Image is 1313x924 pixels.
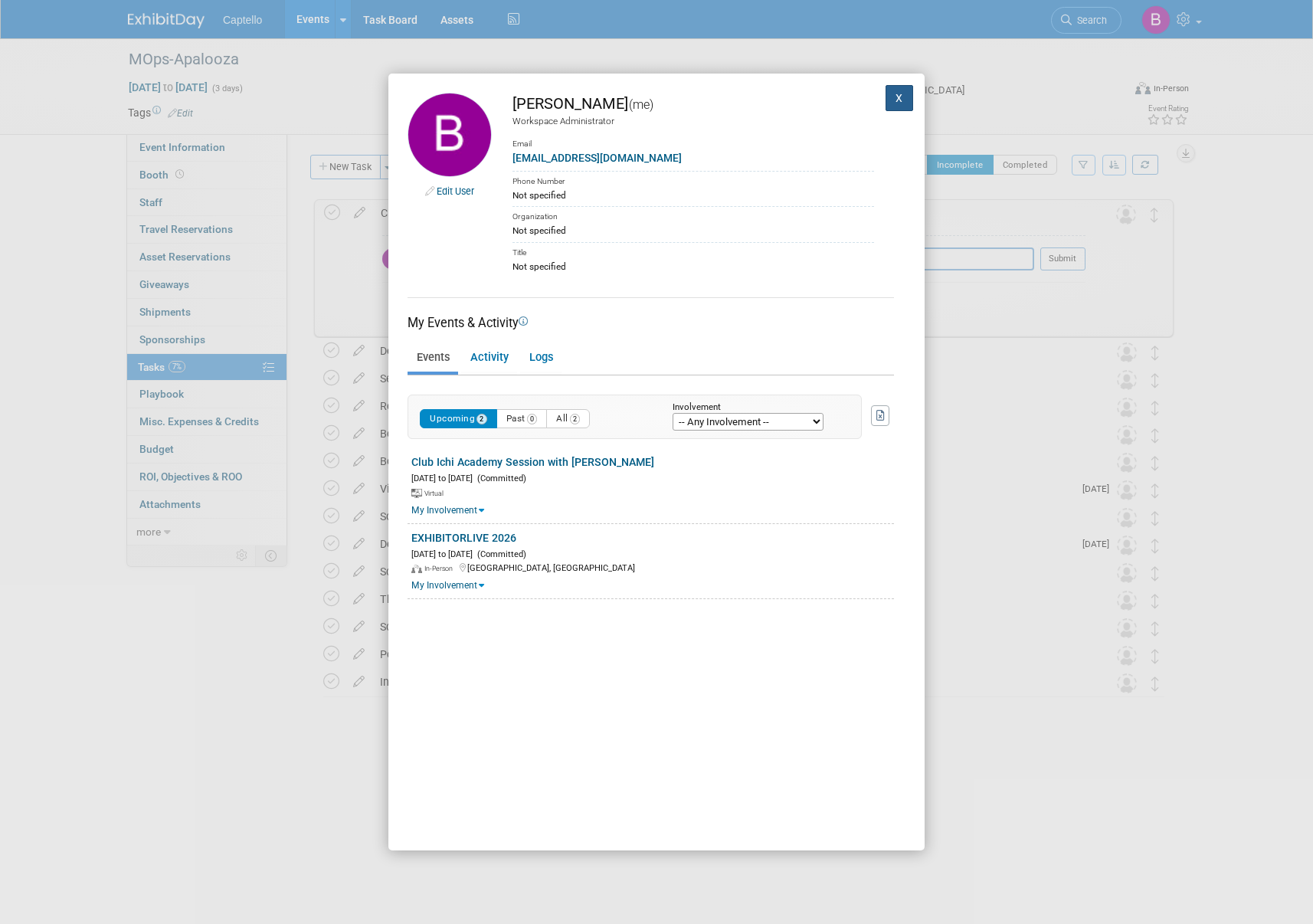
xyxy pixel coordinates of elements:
div: Not specified [512,188,874,202]
div: Not specified [512,260,874,274]
div: [PERSON_NAME] [512,93,874,115]
div: Workspace Administrator [512,115,874,128]
img: Brad Froese [408,93,492,177]
button: Past0 [496,409,548,428]
div: Not specified [512,224,874,238]
a: My Involvement [411,580,484,591]
div: [GEOGRAPHIC_DATA], [GEOGRAPHIC_DATA] [411,560,894,575]
a: Events [408,345,458,372]
a: My Involvement [411,505,484,516]
div: Title [512,242,874,260]
a: Activity [461,345,517,372]
span: 0 [527,414,538,424]
div: [DATE] to [DATE] [411,546,894,561]
a: EXHIBITORLIVE 2026 [411,532,516,544]
a: Club Ichi Academy Session with [PERSON_NAME] [411,456,654,468]
div: Email [512,128,874,150]
div: Involvement [673,403,838,413]
img: Virtual Event [411,489,422,498]
span: (Committed) [473,549,526,559]
a: Logs [520,345,562,372]
div: Phone Number [512,171,874,188]
div: My Events & Activity [408,314,894,332]
div: [DATE] to [DATE] [411,470,894,485]
span: 2 [476,414,487,424]
span: (Committed) [473,473,526,483]
span: Virtual [424,490,448,497]
a: [EMAIL_ADDRESS][DOMAIN_NAME] [512,152,682,164]
span: (me) [628,97,653,112]
div: Organization [512,206,874,224]
button: All2 [546,409,590,428]
a: Edit User [437,185,474,197]
span: In-Person [424,565,457,572]
button: Upcoming2 [420,409,497,428]
button: X [886,85,913,111]
img: In-Person Event [411,565,422,574]
span: 2 [570,414,581,424]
